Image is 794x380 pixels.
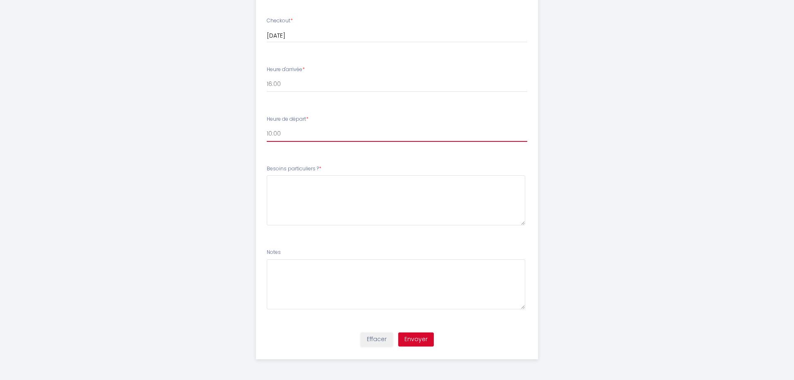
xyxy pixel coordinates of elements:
[361,332,393,347] button: Effacer
[267,115,309,123] label: Heure de départ
[267,165,321,173] label: Besoins particuliers ?
[267,249,281,256] label: Notes
[267,66,305,74] label: Heure d'arrivée
[398,332,434,347] button: Envoyer
[267,17,293,25] label: Checkout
